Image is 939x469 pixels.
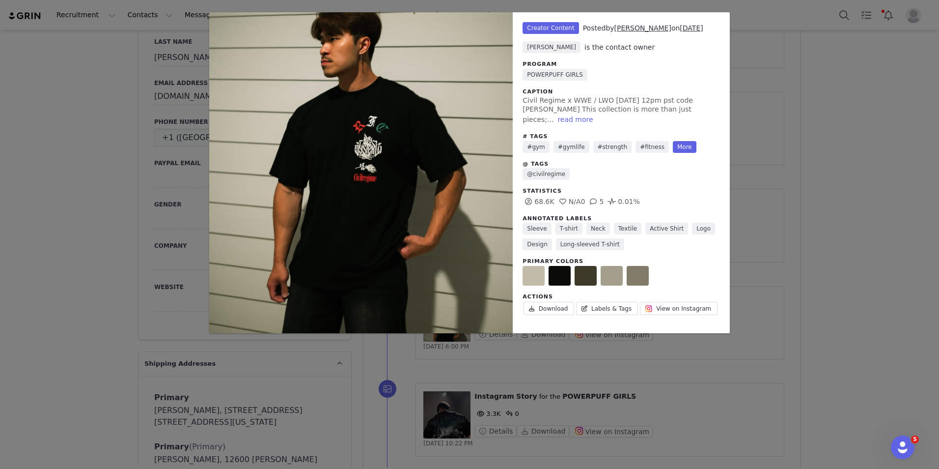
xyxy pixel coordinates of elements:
[584,42,655,53] div: is the contact owner
[523,41,580,53] span: [PERSON_NAME]
[640,302,718,315] a: View on Instagram
[583,23,703,33] div: Posted on
[523,141,549,153] a: #gym
[524,302,574,315] a: Download
[523,60,720,69] div: Program
[523,187,720,196] div: Statistics
[523,258,720,266] div: Primary Colors
[523,88,720,96] div: Caption
[635,141,669,153] a: #fitness
[209,12,730,333] div: Unlabeled
[645,223,688,234] a: Active Shirt
[523,96,693,123] span: Civil Regime x WWE / LWO [DATE] 12pm pst code [PERSON_NAME] This collection is more than just pie...
[523,22,579,34] span: Creator Content
[593,141,632,153] a: #strength
[556,238,624,250] a: Long-sleeved T-shirt
[614,24,671,32] a: [PERSON_NAME]
[576,302,638,315] a: Labels & Tags
[614,223,641,234] a: Textile
[692,223,715,234] a: Logo
[553,114,597,125] button: read more
[557,198,581,205] span: N/A
[645,305,653,313] img: instagram.svg
[557,198,585,205] span: 0
[523,160,720,169] div: @ Tags
[523,69,587,81] a: POWERPUFF GIRLS
[911,436,919,443] span: 5
[523,198,554,205] span: 68.6K
[656,304,711,313] span: View on Instagram
[523,238,552,250] a: Design
[523,215,720,223] div: Annotated Labels
[555,223,582,234] a: T-shirt
[587,198,604,205] span: 5
[553,141,589,153] a: #gymlife
[606,24,671,32] span: by
[891,436,914,459] iframe: Intercom live chat
[523,223,551,234] a: Sleeve
[586,223,610,234] a: Neck
[673,141,696,153] a: More
[680,24,703,32] a: [DATE]
[523,168,570,180] a: @civilregime
[523,133,720,141] div: # Tags
[523,293,720,301] div: Actions
[606,198,639,205] span: 0.01%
